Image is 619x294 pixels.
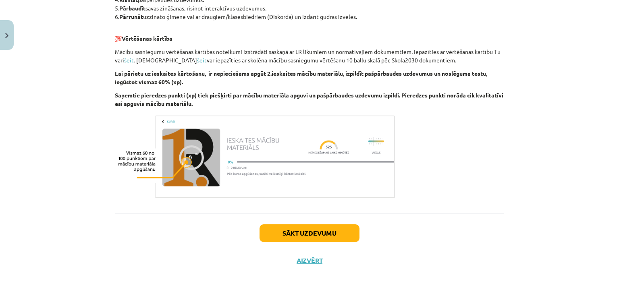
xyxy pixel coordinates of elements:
button: Sākt uzdevumu [260,224,359,242]
b: Lai pārietu uz ieskaites kārtošanu, ir nepieciešams apgūt 2.ieskaites mācību materiālu, izpildīt ... [115,70,487,85]
p: Mācību sasniegumu vērtēšanas kārtības noteikumi izstrādāti saskaņā ar LR likumiem un normatīvajie... [115,48,504,64]
a: šeit [124,56,134,64]
img: icon-close-lesson-0947bae3869378f0d4975bcd49f059093ad1ed9edebbc8119c70593378902aed.svg [5,33,8,38]
b: Saņemtie pieredzes punkti (xp) tiek piešķirti par mācību materiāla apguvi un pašpārbaudes uzdevum... [115,91,503,107]
a: šeit [197,56,207,64]
b: Vērtēšanas kārtība [122,35,172,42]
b: Pārrunāt [119,13,143,20]
p: 💯 [115,26,504,43]
b: Pārbaudīt [119,4,145,12]
button: Aizvērt [294,257,325,265]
